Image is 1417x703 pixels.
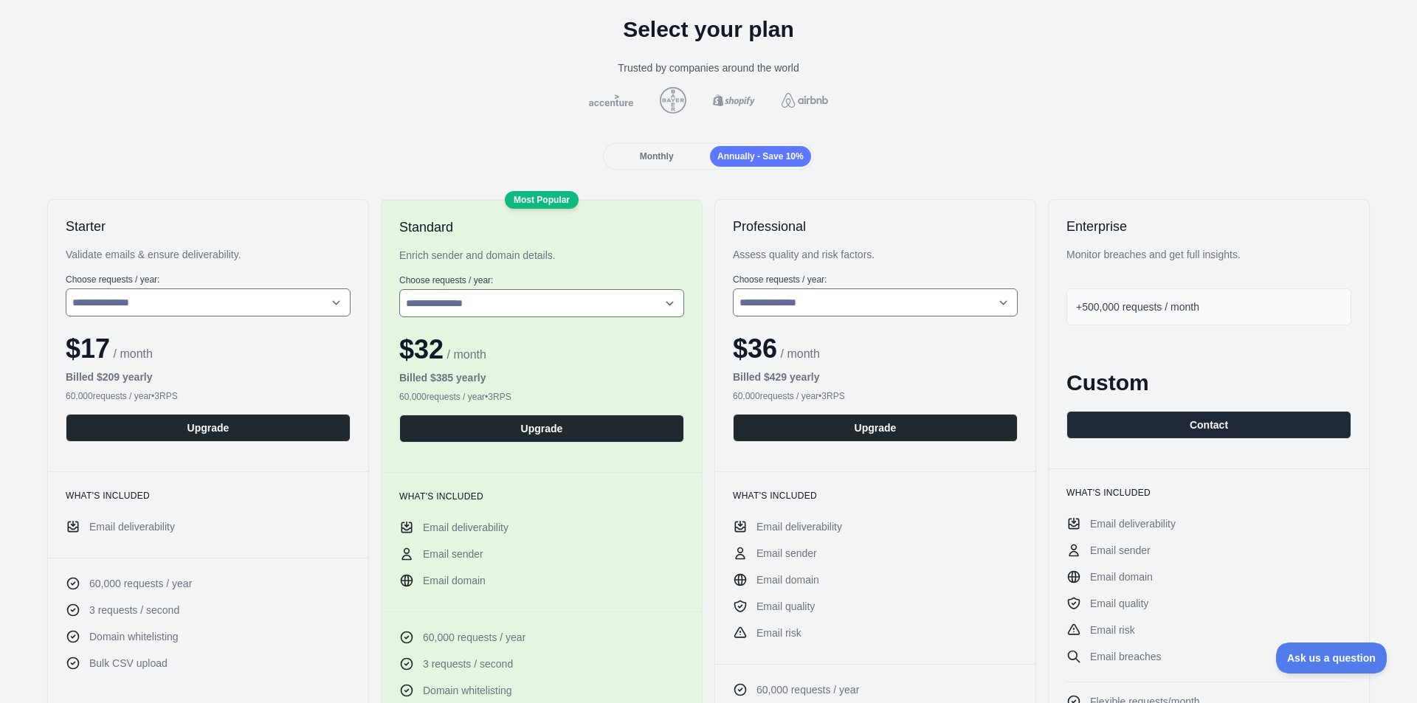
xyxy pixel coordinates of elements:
[399,248,684,263] div: Enrich sender and domain details.
[1076,301,1199,313] span: +500,000 requests / month
[1276,643,1387,673] iframe: Toggle Customer Support
[733,247,1018,262] div: Assess quality and risk factors.
[733,274,1018,285] label: Choose requests / year :
[399,274,684,286] label: Choose requests / year :
[1066,247,1351,262] div: Monitor breaches and get full insights.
